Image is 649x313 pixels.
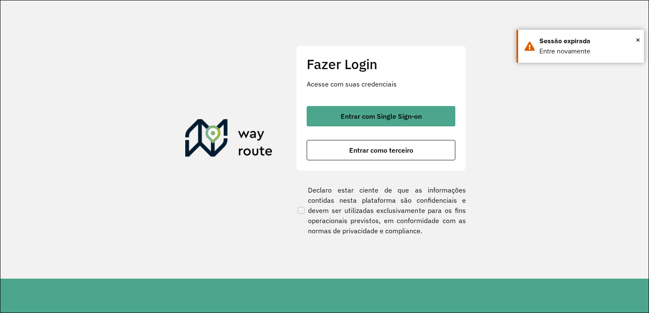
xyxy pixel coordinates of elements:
[307,79,455,89] p: Acesse com suas credenciais
[185,119,273,160] img: Roteirizador AmbevTech
[636,34,640,46] button: Close
[636,34,640,46] span: ×
[307,56,455,72] h2: Fazer Login
[307,106,455,126] button: button
[307,140,455,160] button: button
[539,36,638,46] div: Sessão expirada
[349,147,413,154] span: Entrar como terceiro
[296,185,466,236] label: Declaro estar ciente de que as informações contidas nesta plataforma são confidenciais e devem se...
[539,46,638,56] div: Entre novamente
[341,113,422,120] span: Entrar com Single Sign-on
